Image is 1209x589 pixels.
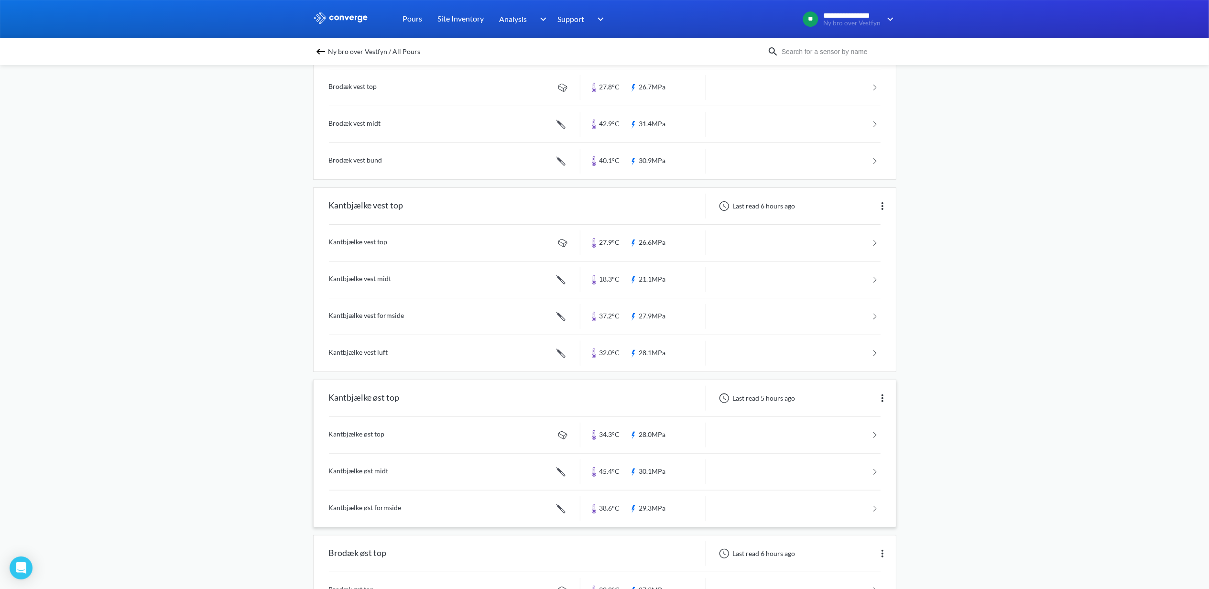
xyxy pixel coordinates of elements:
div: Last read 6 hours ago [714,200,798,212]
img: logo_ewhite.svg [313,11,369,24]
input: Search for a sensor by name [779,46,894,57]
div: Open Intercom Messenger [10,556,33,579]
img: more.svg [877,200,888,212]
div: Kantbjælke øst top [329,386,400,411]
span: Analysis [500,13,527,25]
img: downArrow.svg [534,13,549,25]
div: Kantbjælke vest top [329,194,403,218]
img: more.svg [877,393,888,404]
img: backspace.svg [315,46,327,57]
div: Brodæk øst top [329,541,387,566]
span: Support [558,13,585,25]
span: Ny bro over Vestfyn [824,20,881,27]
img: more.svg [877,548,888,559]
div: Last read 5 hours ago [714,393,798,404]
span: Ny bro over Vestfyn / All Pours [328,45,421,58]
img: icon-search.svg [767,46,779,57]
img: downArrow.svg [881,13,896,25]
img: downArrow.svg [591,13,607,25]
div: Last read 6 hours ago [714,548,798,559]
